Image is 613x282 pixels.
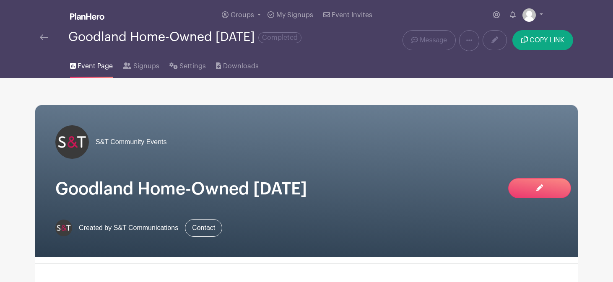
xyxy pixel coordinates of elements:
[420,35,447,45] span: Message
[258,32,301,43] span: Completed
[276,12,313,18] span: My Signups
[55,179,558,199] h1: Goodland Home-Owned [DATE]
[70,13,104,20] img: logo_white-6c42ec7e38ccf1d336a20a19083b03d10ae64f83f12c07503d8b9e83406b4c7d.svg
[40,34,48,40] img: back-arrow-29a5d9b10d5bd6ae65dc969a981735edf675c4d7a1fe02e03b50dbd4ba3cdb55.svg
[70,51,113,78] a: Event Page
[231,12,254,18] span: Groups
[185,219,222,237] a: Contact
[169,51,206,78] a: Settings
[55,220,72,236] img: s-and-t-logo-planhero.png
[223,61,259,71] span: Downloads
[179,61,206,71] span: Settings
[403,30,456,50] a: Message
[68,30,301,44] div: Goodland Home-Owned [DATE]
[216,51,258,78] a: Downloads
[78,61,113,71] span: Event Page
[522,8,536,22] img: default-ce2991bfa6775e67f084385cd625a349d9dcbb7a52a09fb2fda1e96e2d18dcdb.png
[79,223,178,233] span: Created by S&T Communications
[55,125,89,159] img: s-and-t-logo-planhero.png
[96,137,167,147] span: S&T Community Events
[332,12,372,18] span: Event Invites
[123,51,159,78] a: Signups
[530,37,564,44] span: COPY LINK
[512,30,573,50] button: COPY LINK
[133,61,159,71] span: Signups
